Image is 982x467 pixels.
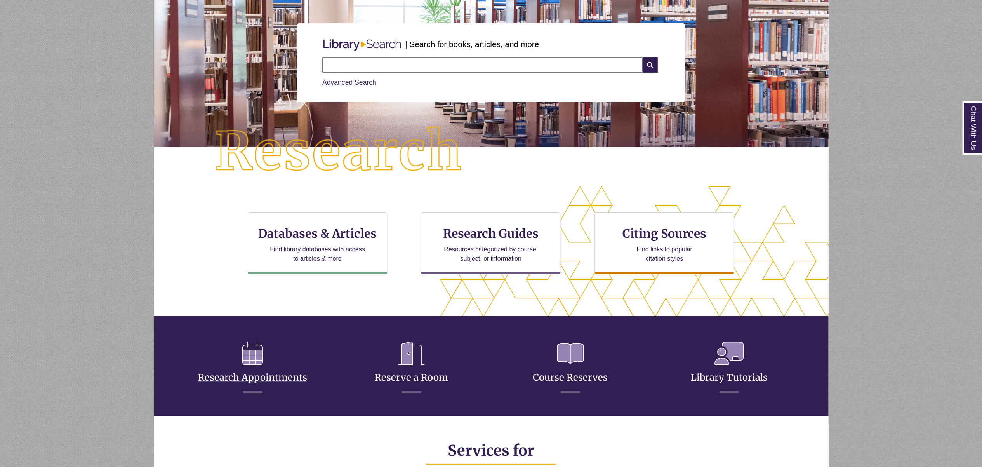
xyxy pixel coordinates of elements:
[533,353,608,383] a: Course Reserves
[448,441,534,460] span: Services for
[267,245,368,263] p: Find library databases with access to articles & more
[198,353,308,383] a: Research Appointments
[405,38,539,50] p: | Search for books, articles, and more
[254,226,381,241] h3: Databases & Articles
[319,36,405,54] img: Libary Search
[617,226,712,241] h3: Citing Sources
[248,212,388,274] a: Databases & Articles Find library databases with access to articles & more
[187,99,491,205] img: Research
[691,353,768,383] a: Library Tutorials
[627,245,702,263] p: Find links to popular citation styles
[322,78,376,86] a: Advanced Search
[643,57,657,73] i: Search
[375,353,448,383] a: Reserve a Room
[440,245,542,263] p: Resources categorized by course, subject, or information
[421,212,561,274] a: Research Guides Resources categorized by course, subject, or information
[594,212,734,274] a: Citing Sources Find links to popular citation styles
[428,226,554,241] h3: Research Guides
